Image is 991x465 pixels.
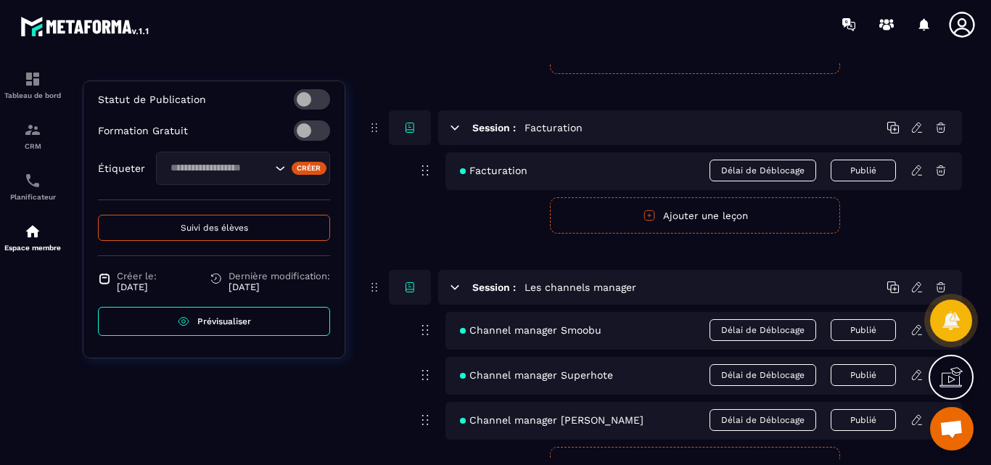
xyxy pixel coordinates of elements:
img: logo [20,13,151,39]
div: Créer [292,162,327,175]
h6: Session : [472,281,516,293]
p: Tableau de bord [4,91,62,99]
h5: Facturation [525,120,583,135]
span: Channel manager Smoobu [460,324,601,336]
p: Statut de Publication [98,94,206,105]
p: [DATE] [117,281,157,292]
span: Facturation [460,165,527,176]
span: Dernière modification: [229,271,330,281]
p: Étiqueter [98,162,145,174]
span: Suivi des élèves [181,223,248,233]
img: formation [24,121,41,139]
p: Planificateur [4,193,62,201]
h5: Les channels manager [525,280,636,295]
button: Publié [831,409,896,431]
button: Publié [831,364,896,386]
img: formation [24,70,41,88]
a: Ouvrir le chat [930,407,974,450]
a: automationsautomationsEspace membre [4,212,62,263]
span: Créer le: [117,271,157,281]
span: Channel manager Superhote [460,369,613,381]
img: automations [24,223,41,240]
button: Suivi des élèves [98,215,330,241]
p: Espace membre [4,244,62,252]
img: scheduler [24,172,41,189]
button: Publié [831,160,896,181]
p: [DATE] [229,281,330,292]
a: schedulerschedulerPlanificateur [4,161,62,212]
button: Publié [831,319,896,341]
button: Ajouter une leçon [550,197,840,234]
a: Prévisualiser [98,307,330,336]
span: Délai de Déblocage [710,160,816,181]
a: formationformationTableau de bord [4,59,62,110]
span: Délai de Déblocage [710,409,816,431]
h6: Session : [472,122,516,133]
a: formationformationCRM [4,110,62,161]
p: Formation Gratuit [98,125,188,136]
span: Channel manager [PERSON_NAME] [460,414,643,426]
span: Délai de Déblocage [710,319,816,341]
span: Prévisualiser [197,316,251,326]
input: Search for option [165,160,271,176]
div: Search for option [156,152,330,185]
p: CRM [4,142,62,150]
span: Délai de Déblocage [710,364,816,386]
